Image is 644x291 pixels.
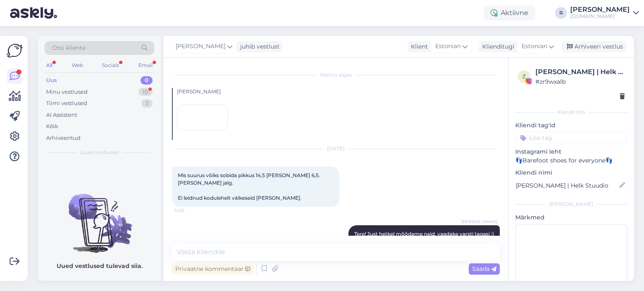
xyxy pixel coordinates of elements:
[562,41,626,52] div: Arhiveeri vestlus
[461,219,497,225] span: [PERSON_NAME]
[80,149,119,156] span: Uued vestlused
[140,76,153,85] div: 0
[138,88,153,96] div: 10
[46,88,88,96] div: Minu vestlused
[44,60,54,71] div: All
[141,99,153,108] div: 3
[172,71,500,79] div: Vestlus algas
[472,265,496,273] span: Saada
[354,231,494,237] span: Tere! Just hetkel mõõdame neid. vaadake varsti tagasi :)
[408,42,428,51] div: Klient
[522,73,526,80] span: z
[570,13,630,20] div: [DOMAIN_NAME]
[522,42,547,51] span: Estonian
[484,5,535,21] div: Aktiivne
[52,44,86,52] span: Otsi kliente
[177,88,500,95] div: [PERSON_NAME]
[516,181,618,190] input: Lisa nimi
[515,121,627,130] p: Kliendi tag'id
[515,108,627,116] div: Kliendi info
[515,168,627,177] p: Kliendi nimi
[515,147,627,156] p: Instagrami leht
[515,201,627,208] div: [PERSON_NAME]
[174,207,206,214] span: 12:22
[570,6,630,13] div: [PERSON_NAME]
[46,76,57,85] div: Uus
[435,42,461,51] span: Estonian
[100,60,121,71] div: Socials
[535,77,625,86] div: # zr9wxalb
[46,99,87,108] div: Tiimi vestlused
[137,60,154,71] div: Email
[46,122,58,131] div: Kõik
[555,7,567,19] div: R
[515,131,627,144] input: Lisa tag
[7,43,23,59] img: Askly Logo
[535,67,625,77] div: [PERSON_NAME] | Helk Stuudio
[178,172,321,201] span: Mis suurus võiks sobida pikkus 14,5 [PERSON_NAME] 6,5. [PERSON_NAME] jalg. Ei leidnud kodulehelt ...
[46,134,80,142] div: Arhiveeritud
[515,213,627,222] p: Märkmed
[176,42,226,51] span: [PERSON_NAME]
[237,42,280,51] div: juhib vestlust
[70,60,85,71] div: Web
[570,6,639,20] a: [PERSON_NAME][DOMAIN_NAME]
[38,179,161,254] img: No chats
[46,111,77,119] div: AI Assistent
[515,156,627,165] p: 👣Barefoot shoes for everyone👣
[172,263,254,275] div: Privaatne kommentaar
[172,145,500,152] div: [DATE]
[479,42,514,51] div: Klienditugi
[57,262,143,270] p: Uued vestlused tulevad siia.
